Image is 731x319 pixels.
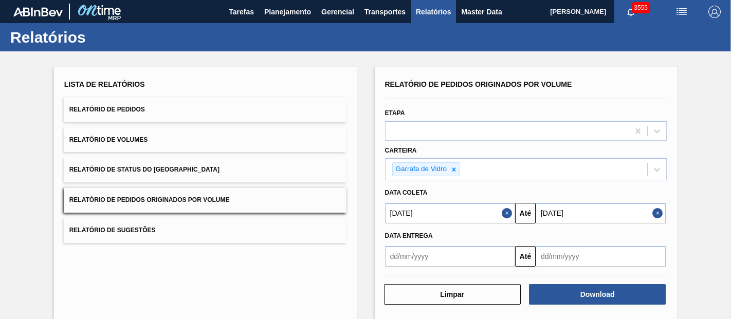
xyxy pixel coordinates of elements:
[385,80,572,88] span: Relatório de Pedidos Originados por Volume
[652,203,666,223] button: Close
[64,127,346,153] button: Relatório de Volumes
[69,106,145,113] span: Relatório de Pedidos
[461,6,502,18] span: Master Data
[385,246,515,267] input: dd/mm/yyyy
[69,227,156,234] span: Relatório de Sugestões
[69,136,148,143] span: Relatório de Volumes
[64,218,346,243] button: Relatório de Sugestões
[321,6,354,18] span: Gerencial
[264,6,311,18] span: Planejamento
[385,109,405,117] label: Etapa
[529,284,666,305] button: Download
[515,203,536,223] button: Até
[64,80,145,88] span: Lista de Relatórios
[416,6,451,18] span: Relatórios
[384,284,521,305] button: Limpar
[13,7,63,16] img: TNhmsLtSVTkK8tSr43FrP2fwEKptu5GPRR3wAAAABJRU5ErkJggg==
[229,6,254,18] span: Tarefas
[64,187,346,213] button: Relatório de Pedidos Originados por Volume
[385,147,417,154] label: Carteira
[632,2,650,13] span: 3555
[393,163,449,176] div: Garrafa de Vidro
[515,246,536,267] button: Até
[64,97,346,122] button: Relatório de Pedidos
[502,203,515,223] button: Close
[69,166,220,173] span: Relatório de Status do [GEOGRAPHIC_DATA]
[536,246,666,267] input: dd/mm/yyyy
[675,6,688,18] img: userActions
[385,189,428,196] span: Data coleta
[385,203,515,223] input: dd/mm/yyyy
[364,6,406,18] span: Transportes
[536,203,666,223] input: dd/mm/yyyy
[64,157,346,182] button: Relatório de Status do [GEOGRAPHIC_DATA]
[385,232,433,239] span: Data entrega
[10,31,193,43] h1: Relatórios
[614,5,647,19] button: Notificações
[708,6,721,18] img: Logout
[69,196,230,203] span: Relatório de Pedidos Originados por Volume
